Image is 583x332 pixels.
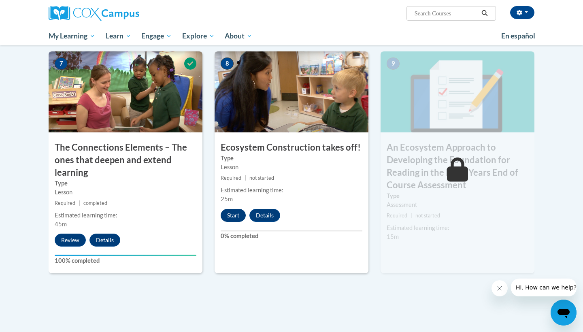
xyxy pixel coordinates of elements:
span: not started [415,213,440,219]
input: Search Courses [414,9,479,18]
span: 15m [387,233,399,240]
label: Type [221,154,362,163]
img: Course Image [381,51,534,132]
h3: Ecosystem Construction takes off! [215,141,368,154]
label: 100% completed [55,256,196,265]
button: Details [249,209,280,222]
div: Lesson [55,188,196,197]
span: | [79,200,80,206]
h3: An Ecosystem Approach to Developing the Foundation for Reading in the Early Years End of Course A... [381,141,534,191]
a: My Learning [43,27,100,45]
button: Account Settings [510,6,534,19]
div: Assessment [387,200,528,209]
img: Cox Campus [49,6,139,21]
span: En español [501,32,535,40]
iframe: Message from company [511,279,577,296]
div: Main menu [36,27,547,45]
span: completed [83,200,107,206]
button: Start [221,209,246,222]
span: 9 [387,57,400,70]
span: | [245,175,246,181]
a: About [220,27,258,45]
div: Estimated learning time: [387,223,528,232]
span: Required [387,213,407,219]
img: Course Image [49,51,202,132]
a: Cox Campus [49,6,202,21]
div: Lesson [221,163,362,172]
span: Explore [182,31,215,41]
div: Your progress [55,255,196,256]
span: 25m [221,196,233,202]
span: 7 [55,57,68,70]
span: | [411,213,412,219]
img: Course Image [215,51,368,132]
span: Required [221,175,241,181]
span: 45m [55,221,67,228]
button: Review [55,234,86,247]
button: Search [479,9,491,18]
button: Details [89,234,120,247]
label: 0% completed [221,232,362,240]
iframe: Button to launch messaging window [551,300,577,326]
span: Learn [106,31,131,41]
span: About [225,31,252,41]
a: Learn [100,27,136,45]
a: En español [496,28,540,45]
h3: The Connections Elements – The ones that deepen and extend learning [49,141,202,179]
span: Engage [141,31,172,41]
div: Estimated learning time: [55,211,196,220]
label: Type [387,192,528,200]
span: My Learning [49,31,95,41]
span: Required [55,200,75,206]
a: Explore [177,27,220,45]
a: Engage [136,27,177,45]
span: not started [249,175,274,181]
iframe: Close message [492,280,508,296]
span: 8 [221,57,234,70]
div: Estimated learning time: [221,186,362,195]
label: Type [55,179,196,188]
